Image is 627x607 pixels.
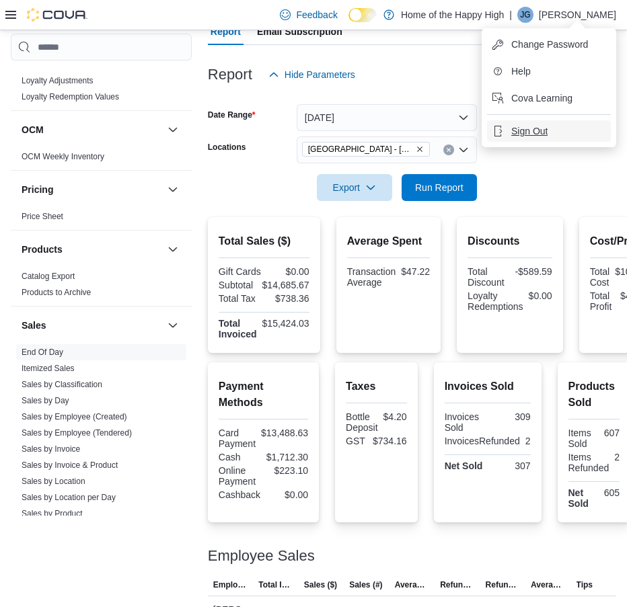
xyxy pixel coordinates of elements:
h3: Sales [22,319,46,332]
div: Items Sold [568,428,591,449]
div: $0.00 [529,290,552,301]
div: Total Cost [590,266,610,288]
div: Cashback [219,489,261,500]
div: OCM [11,149,192,170]
div: $734.16 [373,436,407,446]
a: Itemized Sales [22,364,75,373]
div: Bottle Deposit [346,411,377,433]
button: OCM [22,123,162,136]
div: Jorja Green [517,7,533,23]
div: $0.00 [266,489,308,500]
div: Total Discount [468,266,507,288]
button: Sales [22,319,162,332]
span: Sales by Employee (Created) [22,411,127,422]
span: Sales by Invoice [22,444,80,454]
div: 605 [597,487,620,498]
span: Sales by Classification [22,379,102,390]
span: Refunds ($) [440,579,474,590]
div: Total Tax [219,293,261,304]
button: Help [487,60,611,82]
div: InvoicesRefunded [445,436,520,446]
h2: Total Sales ($) [219,233,309,249]
div: Online Payment [219,465,261,487]
div: $13,488.63 [261,428,308,438]
h2: Products Sold [568,378,620,411]
span: Sales ($) [304,579,337,590]
h3: Products [22,243,63,256]
div: 607 [597,428,620,438]
span: Sales by Employee (Tendered) [22,428,132,438]
div: Total Profit [590,290,615,312]
h2: Payment Methods [219,378,308,411]
span: Sign Out [511,124,548,138]
span: End Of Day [22,347,63,358]
span: JG [520,7,530,23]
strong: Total Invoiced [219,318,257,339]
strong: Net Sold [568,487,589,509]
div: 2 [525,436,531,446]
a: Catalog Export [22,272,75,281]
span: Refunds (#) [486,579,520,590]
h3: Pricing [22,183,53,196]
a: Loyalty Adjustments [22,76,94,85]
img: Cova [27,8,87,22]
p: Home of the Happy High [401,7,504,23]
div: Sales [11,344,192,575]
div: Loyalty Redemptions [468,290,523,312]
button: Hide Parameters [263,61,361,88]
span: Employee [213,579,248,590]
span: Sales by Location per Day [22,492,116,503]
span: Help [511,65,531,78]
div: $223.10 [266,465,308,476]
div: -$589.59 [513,266,552,277]
div: Cash [219,452,261,462]
a: Price Sheet [22,212,63,221]
span: Products to Archive [22,287,91,298]
label: Locations [208,142,246,153]
span: Sales by Invoice & Product [22,460,118,471]
div: Items Refunded [568,452,610,473]
span: Total Invoiced [258,579,293,590]
div: 309 [490,411,531,422]
span: Tips [577,579,593,590]
div: 2 [614,452,620,462]
div: Subtotal [219,280,257,290]
div: GST [346,436,367,446]
button: Products [165,241,181,257]
span: Hide Parameters [285,68,355,81]
span: Report [211,18,241,45]
span: Dark Mode [348,22,349,23]
span: Itemized Sales [22,363,75,374]
div: $738.36 [266,293,309,304]
a: Sales by Product [22,509,83,518]
span: Sales (#) [349,579,382,590]
div: 307 [490,460,531,471]
button: Cova Learning [487,87,611,109]
span: Cova Learning [511,91,573,105]
button: OCM [165,122,181,138]
span: Run Report [415,181,464,194]
span: Spruce Grove - Westwinds - Fire & Flower [302,142,430,157]
a: OCM Weekly Inventory [22,152,104,161]
h2: Taxes [346,378,407,395]
div: Card Payment [219,428,256,449]
a: Sales by Classification [22,380,102,389]
button: Sign Out [487,120,611,142]
span: Feedback [296,8,337,22]
span: Loyalty Adjustments [22,75,94,86]
span: Sales by Product [22,508,83,519]
button: Export [317,174,392,201]
span: Sales by Location [22,476,85,487]
a: Products to Archive [22,288,91,297]
h3: Report [208,67,252,83]
button: Products [22,243,162,256]
strong: Net Sold [445,460,483,471]
span: Export [325,174,384,201]
a: Sales by Invoice [22,444,80,454]
span: [GEOGRAPHIC_DATA] - [GEOGRAPHIC_DATA] - Fire & Flower [308,143,413,156]
span: Average Sale [395,579,429,590]
div: Transaction Average [347,266,396,288]
button: Pricing [22,183,162,196]
div: Loyalty [11,73,192,110]
h3: OCM [22,123,44,136]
